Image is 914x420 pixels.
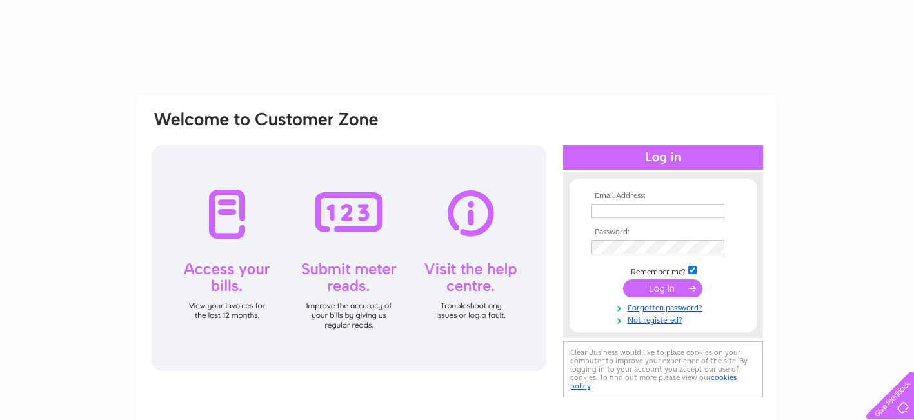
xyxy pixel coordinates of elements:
div: Clear Business would like to place cookies on your computer to improve your experience of the sit... [563,341,763,397]
td: Remember me? [588,264,738,277]
a: Forgotten password? [591,301,738,313]
input: Submit [623,279,702,297]
a: cookies policy [570,373,737,390]
th: Email Address: [588,192,738,201]
th: Password: [588,228,738,237]
a: Not registered? [591,313,738,325]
